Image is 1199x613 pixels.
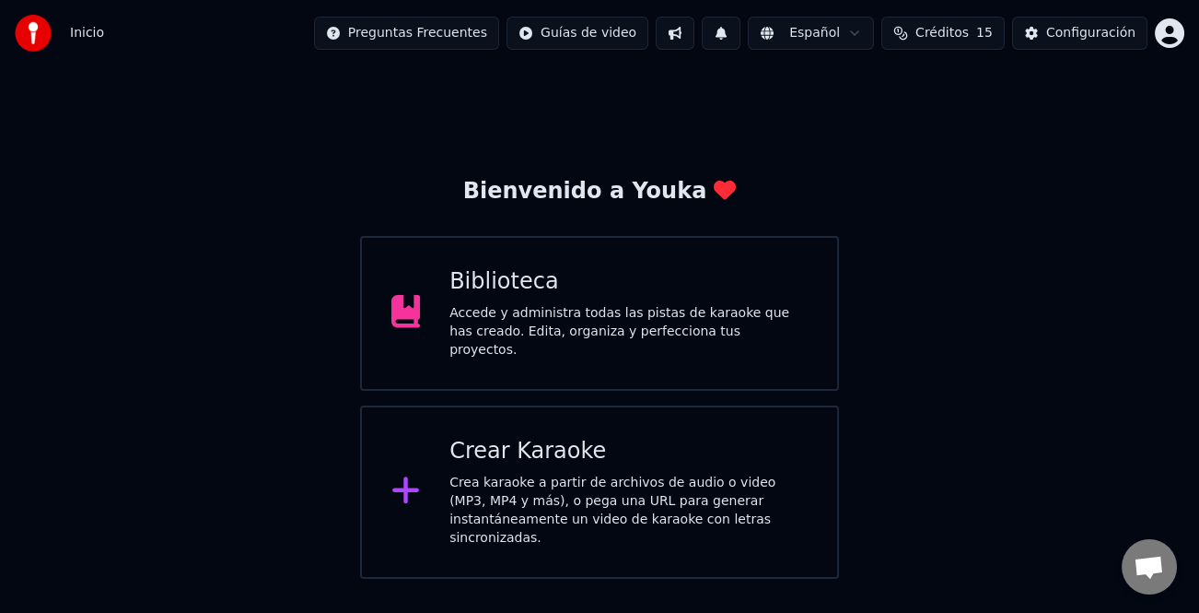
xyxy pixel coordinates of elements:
span: Inicio [70,24,104,42]
span: Créditos [915,24,969,42]
div: Crea karaoke a partir de archivos de audio o video (MP3, MP4 y más), o pega una URL para generar ... [449,474,808,548]
span: 15 [976,24,993,42]
a: Chat abierto [1122,539,1177,595]
div: Configuración [1046,24,1135,42]
div: Accede y administra todas las pistas de karaoke que has creado. Edita, organiza y perfecciona tus... [449,304,808,360]
div: Bienvenido a Youka [463,177,737,206]
button: Guías de video [506,17,648,50]
button: Preguntas Frecuentes [314,17,499,50]
button: Configuración [1012,17,1147,50]
img: youka [15,15,52,52]
div: Crear Karaoke [449,437,808,466]
div: Biblioteca [449,267,808,297]
button: Créditos15 [881,17,1005,50]
nav: breadcrumb [70,24,104,42]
